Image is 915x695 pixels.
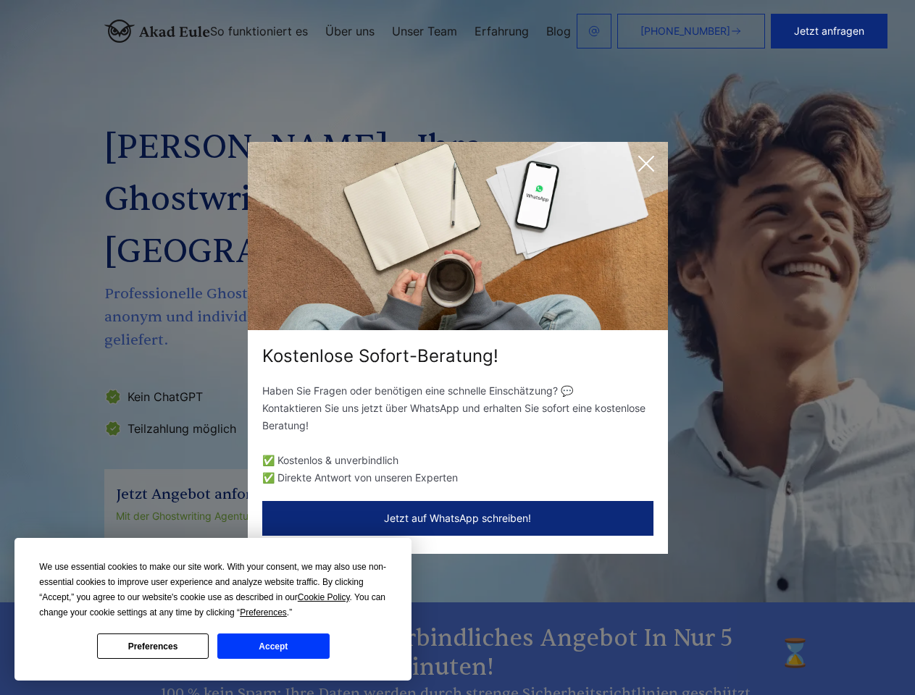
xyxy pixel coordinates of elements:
[248,142,668,330] img: exit
[210,25,308,37] a: So funktioniert es
[771,14,887,49] button: Jetzt anfragen
[97,633,209,659] button: Preferences
[39,560,387,620] div: We use essential cookies to make our site work. With your consent, we may also use non-essential ...
[240,607,287,618] span: Preferences
[588,25,600,37] img: email
[262,469,653,486] li: ✅ Direkte Antwort von unseren Experten
[262,452,653,469] li: ✅ Kostenlos & unverbindlich
[14,538,411,681] div: Cookie Consent Prompt
[248,345,668,368] div: Kostenlose Sofort-Beratung!
[217,633,329,659] button: Accept
[262,501,653,536] button: Jetzt auf WhatsApp schreiben!
[392,25,457,37] a: Unser Team
[640,25,730,37] span: [PHONE_NUMBER]
[617,14,765,49] a: [PHONE_NUMBER]
[325,25,375,37] a: Über uns
[475,25,529,37] a: Erfahrung
[546,25,571,37] a: Blog
[104,20,210,43] img: logo
[262,382,653,434] p: Haben Sie Fragen oder benötigen eine schnelle Einschätzung? 💬 Kontaktieren Sie uns jetzt über Wha...
[298,592,350,602] span: Cookie Policy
